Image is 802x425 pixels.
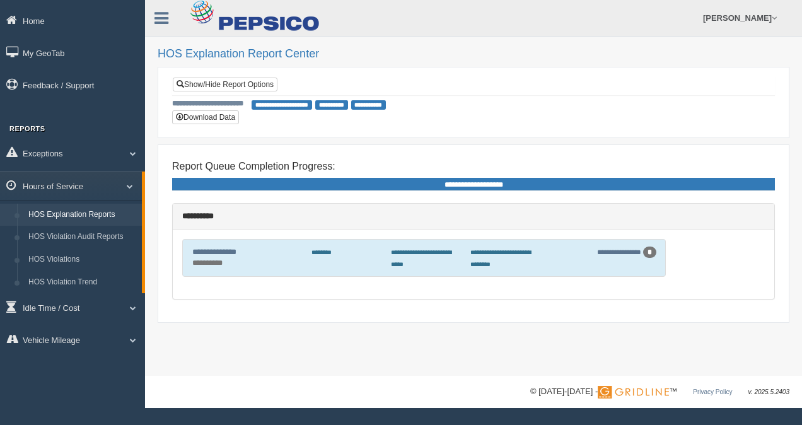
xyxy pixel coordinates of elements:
a: HOS Explanation Reports [23,204,142,226]
a: HOS Violations [23,248,142,271]
h4: Report Queue Completion Progress: [172,161,775,172]
a: Privacy Policy [693,388,732,395]
a: Show/Hide Report Options [173,78,277,91]
img: Gridline [598,386,669,399]
a: HOS Violation Trend [23,271,142,294]
span: v. 2025.5.2403 [748,388,789,395]
a: HOS Violation Audit Reports [23,226,142,248]
button: Download Data [172,110,239,124]
div: © [DATE]-[DATE] - ™ [530,385,789,399]
h2: HOS Explanation Report Center [158,48,789,61]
